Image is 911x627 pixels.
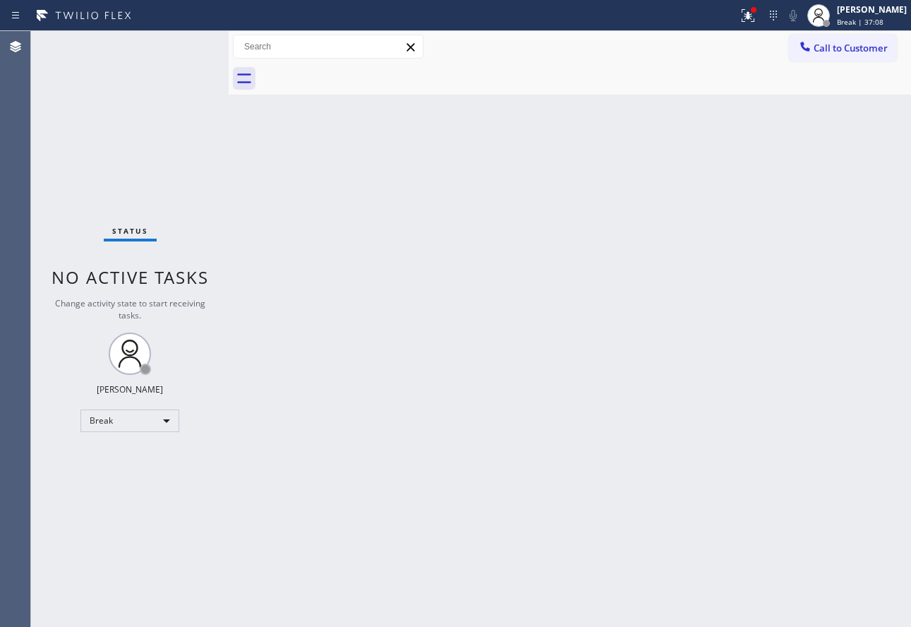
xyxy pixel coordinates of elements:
[837,4,907,16] div: [PERSON_NAME]
[112,226,148,236] span: Status
[234,35,423,58] input: Search
[837,17,883,27] span: Break | 37:08
[80,410,179,432] div: Break
[55,297,205,321] span: Change activity state to start receiving tasks.
[814,42,888,54] span: Call to Customer
[783,6,803,25] button: Mute
[52,265,209,289] span: No active tasks
[789,35,897,61] button: Call to Customer
[97,383,163,395] div: [PERSON_NAME]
